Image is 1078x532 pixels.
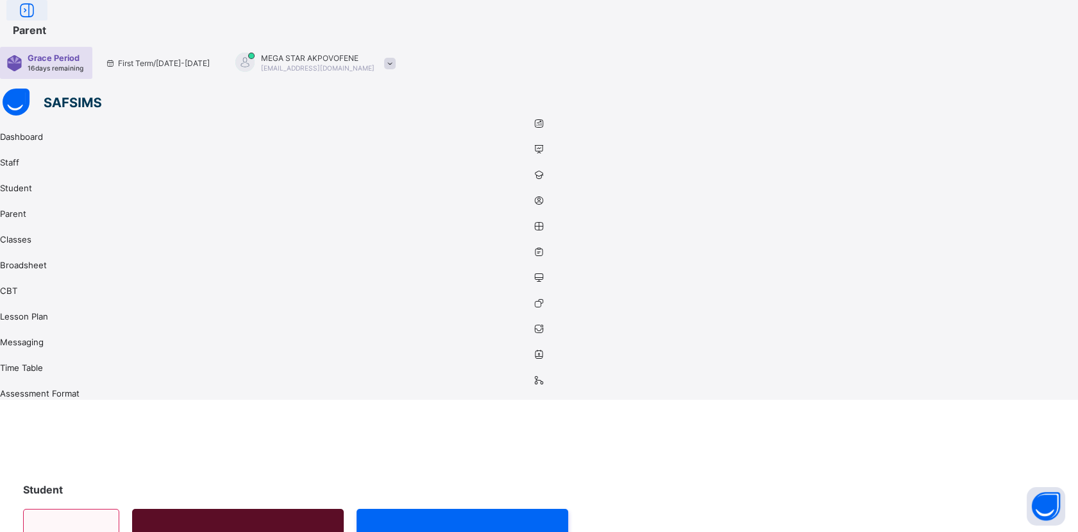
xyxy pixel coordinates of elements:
img: safsims [3,89,101,116]
div: MEGA STARAKPOVOFENE [223,53,402,74]
span: Parent [13,24,46,37]
span: Grace Period [28,53,80,63]
img: sticker-purple.71386a28dfed39d6af7621340158ba97.svg [6,55,22,71]
span: Student [23,483,63,496]
span: 16 days remaining [28,64,83,72]
button: Open asap [1027,487,1065,526]
span: MEGA STAR AKPOVOFENE [261,53,375,63]
span: session/term information [105,58,210,68]
span: [EMAIL_ADDRESS][DOMAIN_NAME] [261,64,375,72]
